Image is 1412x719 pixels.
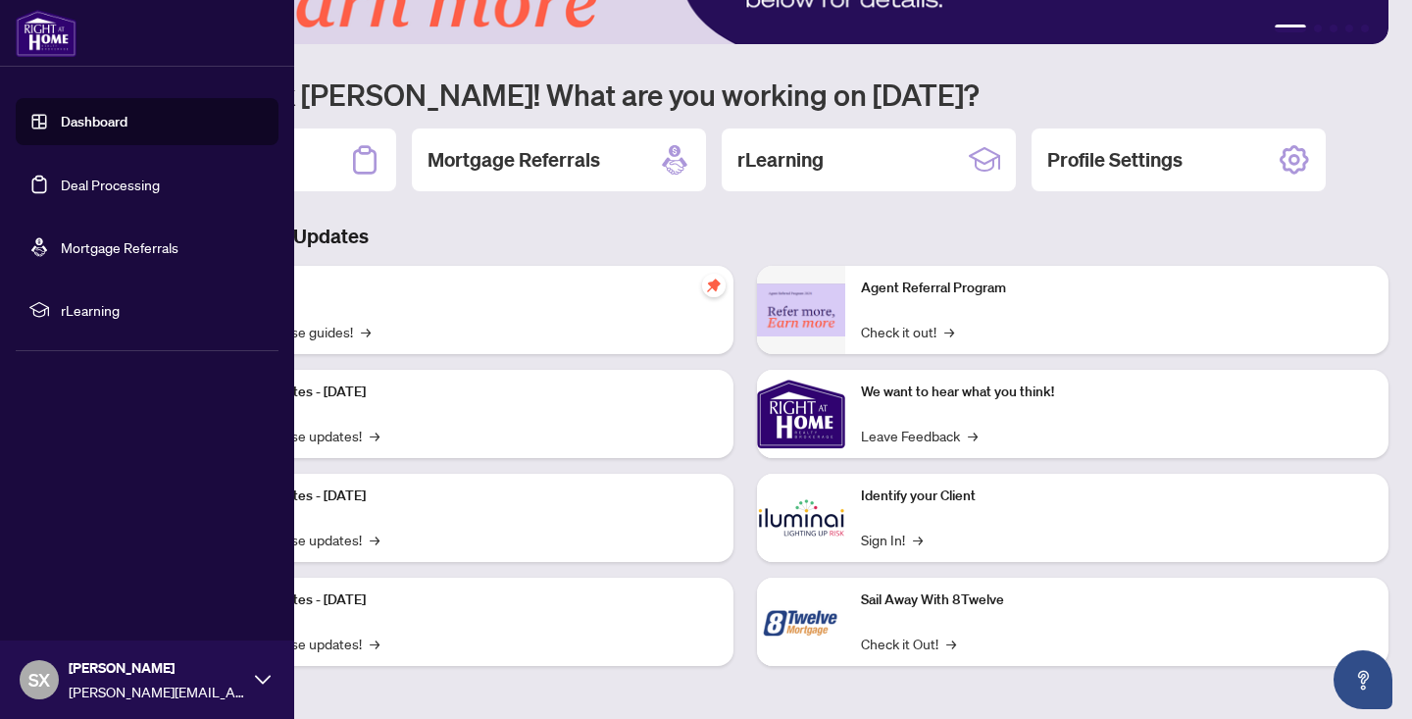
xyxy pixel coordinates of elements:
[861,382,1373,403] p: We want to hear what you think!
[757,370,845,458] img: We want to hear what you think!
[1334,650,1392,709] button: Open asap
[361,321,371,342] span: →
[1314,25,1322,32] button: 2
[428,146,600,174] h2: Mortgage Referrals
[757,474,845,562] img: Identify your Client
[944,321,954,342] span: →
[206,590,718,611] p: Platform Updates - [DATE]
[946,633,956,654] span: →
[61,113,127,130] a: Dashboard
[206,278,718,299] p: Self-Help
[757,578,845,666] img: Sail Away With 8Twelve
[61,176,160,193] a: Deal Processing
[702,274,726,297] span: pushpin
[16,10,76,57] img: logo
[861,278,1373,299] p: Agent Referral Program
[861,633,956,654] a: Check it Out!→
[1047,146,1183,174] h2: Profile Settings
[1275,25,1306,32] button: 1
[370,425,379,446] span: →
[1345,25,1353,32] button: 4
[102,76,1388,113] h1: Welcome back [PERSON_NAME]! What are you working on [DATE]?
[757,283,845,337] img: Agent Referral Program
[69,681,245,702] span: [PERSON_NAME][EMAIL_ADDRESS][DOMAIN_NAME]
[370,633,379,654] span: →
[102,223,1388,250] h3: Brokerage & Industry Updates
[968,425,978,446] span: →
[206,486,718,507] p: Platform Updates - [DATE]
[370,529,379,550] span: →
[206,382,718,403] p: Platform Updates - [DATE]
[861,529,923,550] a: Sign In!→
[737,146,824,174] h2: rLearning
[61,299,265,321] span: rLearning
[861,425,978,446] a: Leave Feedback→
[861,321,954,342] a: Check it out!→
[1361,25,1369,32] button: 5
[28,666,50,693] span: SX
[69,657,245,679] span: [PERSON_NAME]
[913,529,923,550] span: →
[861,590,1373,611] p: Sail Away With 8Twelve
[861,486,1373,507] p: Identify your Client
[1330,25,1337,32] button: 3
[61,238,178,256] a: Mortgage Referrals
